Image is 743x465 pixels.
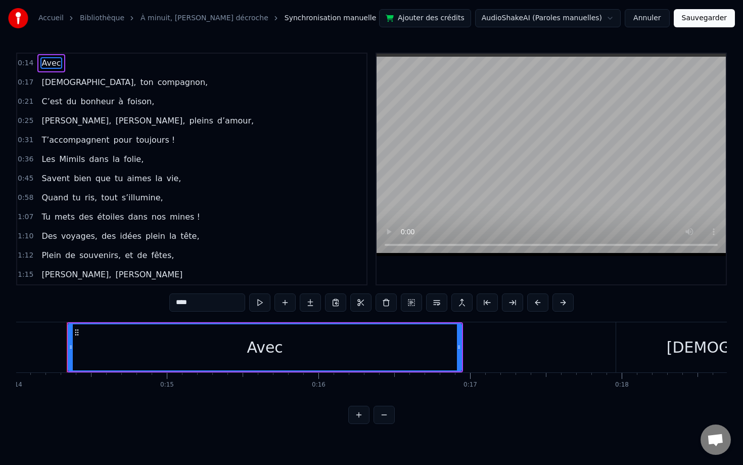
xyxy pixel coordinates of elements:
[312,381,326,389] div: 0:16
[136,249,148,261] span: de
[40,57,62,69] span: Avec
[101,230,117,242] span: des
[114,115,186,126] span: [PERSON_NAME],
[40,211,51,223] span: Tu
[151,211,167,223] span: nos
[64,249,76,261] span: de
[18,270,33,280] span: 1:15
[18,77,33,88] span: 0:17
[18,231,33,241] span: 1:10
[95,173,112,184] span: que
[18,135,33,145] span: 0:31
[112,153,121,165] span: la
[141,13,268,23] a: À minuit, [PERSON_NAME] décroche
[96,211,125,223] span: étoiles
[18,250,33,261] span: 1:12
[701,425,731,455] div: Ouvrir le chat
[9,381,22,389] div: 0:14
[40,192,69,203] span: Quand
[179,230,200,242] span: tête,
[216,115,255,126] span: d’amour,
[285,13,377,23] span: Synchronisation manuelle
[379,9,471,27] button: Ajouter des crédits
[40,96,63,107] span: C’est
[40,230,58,242] span: Des
[40,76,137,88] span: [DEMOGRAPHIC_DATA],
[126,96,155,107] span: foison,
[135,134,176,146] span: toujours !
[8,8,28,28] img: youka
[40,269,112,280] span: [PERSON_NAME],
[18,97,33,107] span: 0:21
[463,381,477,389] div: 0:17
[157,76,209,88] span: compagnon,
[124,249,134,261] span: et
[114,173,124,184] span: tu
[38,13,64,23] a: Accueil
[674,9,735,27] button: Sauvegarder
[79,96,115,107] span: bonheur
[168,230,177,242] span: la
[18,154,33,164] span: 0:36
[60,230,99,242] span: voyages,
[188,115,214,126] span: pleins
[18,212,33,222] span: 1:07
[65,96,77,107] span: du
[119,230,143,242] span: idées
[114,269,183,280] span: [PERSON_NAME]
[625,9,669,27] button: Annuler
[18,116,33,126] span: 0:25
[154,173,163,184] span: la
[127,211,148,223] span: dans
[54,211,76,223] span: mets
[121,192,164,203] span: s’illumine,
[78,211,94,223] span: des
[88,153,109,165] span: dans
[150,249,175,261] span: fêtes,
[18,58,33,68] span: 0:14
[160,381,174,389] div: 0:15
[100,192,118,203] span: tout
[18,193,33,203] span: 0:58
[139,76,154,88] span: ton
[58,153,86,165] span: Mimils
[615,381,629,389] div: 0:18
[84,192,98,203] span: ris,
[18,174,33,184] span: 0:45
[73,173,92,184] span: bien
[113,134,133,146] span: pour
[40,134,110,146] span: T’accompagnent
[123,153,145,165] span: folie,
[126,173,152,184] span: aimes
[169,211,201,223] span: mines !
[38,13,376,23] nav: breadcrumb
[145,230,166,242] span: plein
[71,192,81,203] span: tu
[40,153,56,165] span: Les
[40,249,62,261] span: Plein
[247,336,283,359] div: Avec
[40,173,71,184] span: Savent
[166,173,182,184] span: vie,
[117,96,124,107] span: à
[80,13,124,23] a: Bibliothèque
[40,115,112,126] span: [PERSON_NAME],
[78,249,122,261] span: souvenirs,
